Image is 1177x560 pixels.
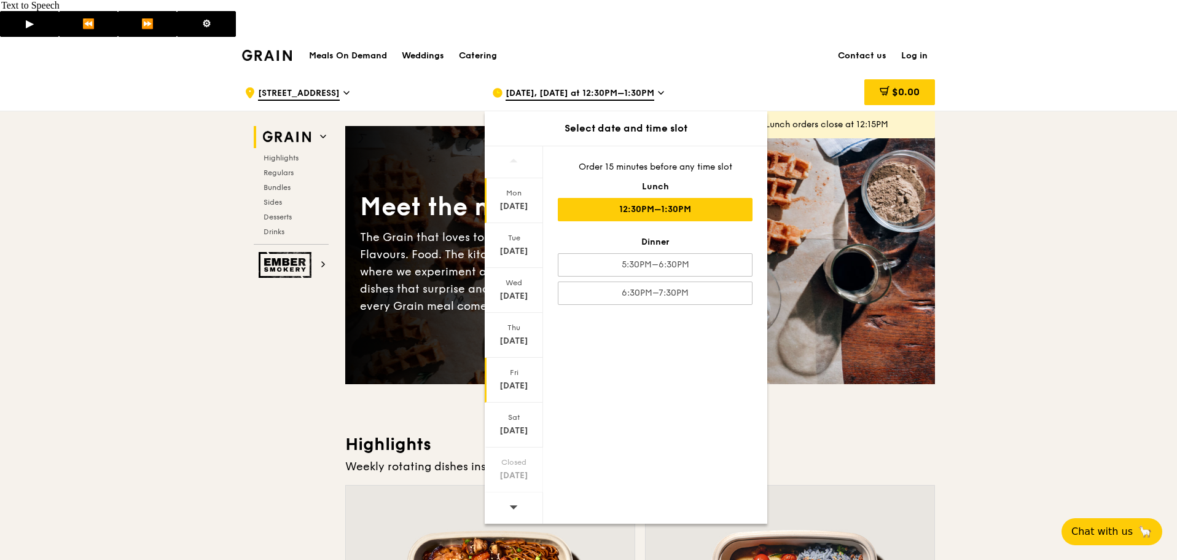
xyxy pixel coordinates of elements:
[487,368,541,377] div: Fri
[59,11,118,37] button: Previous
[264,227,284,236] span: Drinks
[487,278,541,288] div: Wed
[558,198,753,221] div: 12:30PM–1:30PM
[558,181,753,193] div: Lunch
[506,87,654,101] span: [DATE], [DATE] at 12:30PM–1:30PM
[558,236,753,248] div: Dinner
[309,50,387,62] h1: Meals On Demand
[259,252,315,278] img: Ember Smokery web logo
[894,37,935,74] a: Log in
[264,154,299,162] span: Highlights
[242,50,292,61] img: Grain
[345,433,935,455] h3: Highlights
[360,229,640,315] div: The Grain that loves to play. With ingredients. Flavours. Food. The kitchen is our happy place, w...
[452,37,504,74] a: Catering
[258,87,340,101] span: [STREET_ADDRESS]
[487,188,541,198] div: Mon
[487,200,541,213] div: [DATE]
[487,335,541,347] div: [DATE]
[558,253,753,277] div: 5:30PM–6:30PM
[360,191,640,224] div: Meet the new Grain
[558,161,753,173] div: Order 15 minutes before any time slot
[558,282,753,305] div: 6:30PM–7:30PM
[487,470,541,482] div: [DATE]
[402,37,444,74] div: Weddings
[259,126,315,148] img: Grain web logo
[487,380,541,392] div: [DATE]
[487,245,541,258] div: [DATE]
[487,412,541,422] div: Sat
[831,37,894,74] a: Contact us
[177,11,236,37] button: Settings
[892,86,920,98] span: $0.00
[487,425,541,437] div: [DATE]
[1062,518,1162,545] button: Chat with us🦙
[264,213,292,221] span: Desserts
[765,119,925,131] div: Lunch orders close at 12:15PM
[118,11,177,37] button: Forward
[485,121,767,136] div: Select date and time slot
[242,36,292,73] a: GrainGrain
[487,233,541,243] div: Tue
[487,323,541,333] div: Thu
[345,458,935,475] div: Weekly rotating dishes inspired by flavours from around the world.
[459,37,497,74] div: Catering
[394,37,452,74] a: Weddings
[264,168,294,177] span: Regulars
[487,290,541,302] div: [DATE]
[487,457,541,467] div: Closed
[1071,524,1133,539] span: Chat with us
[1138,524,1152,539] span: 🦙
[264,183,291,192] span: Bundles
[264,198,282,207] span: Sides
